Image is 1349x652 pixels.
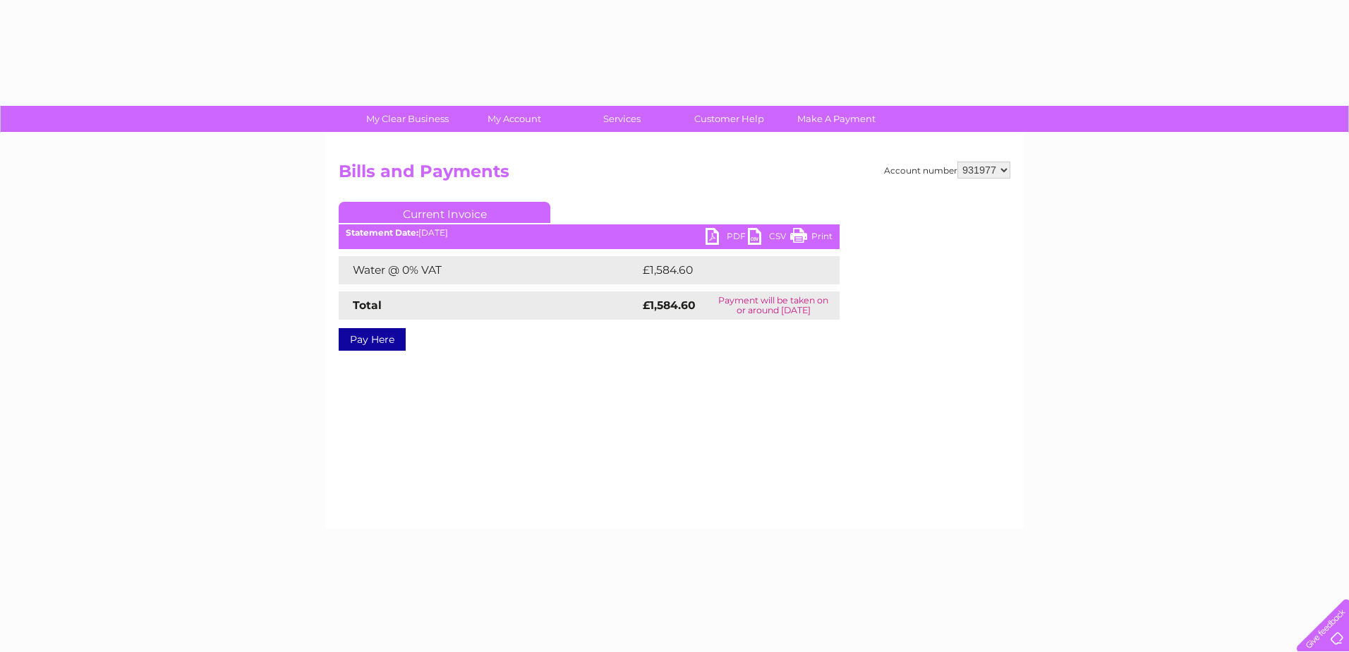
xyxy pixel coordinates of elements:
[884,162,1010,179] div: Account number
[339,228,840,238] div: [DATE]
[339,202,550,223] a: Current Invoice
[564,106,680,132] a: Services
[349,106,466,132] a: My Clear Business
[346,227,418,238] b: Statement Date:
[778,106,895,132] a: Make A Payment
[671,106,787,132] a: Customer Help
[456,106,573,132] a: My Account
[706,228,748,248] a: PDF
[707,291,840,320] td: Payment will be taken on or around [DATE]
[790,228,833,248] a: Print
[639,256,818,284] td: £1,584.60
[339,328,406,351] a: Pay Here
[339,256,639,284] td: Water @ 0% VAT
[748,228,790,248] a: CSV
[339,162,1010,188] h2: Bills and Payments
[643,298,696,312] strong: £1,584.60
[353,298,382,312] strong: Total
